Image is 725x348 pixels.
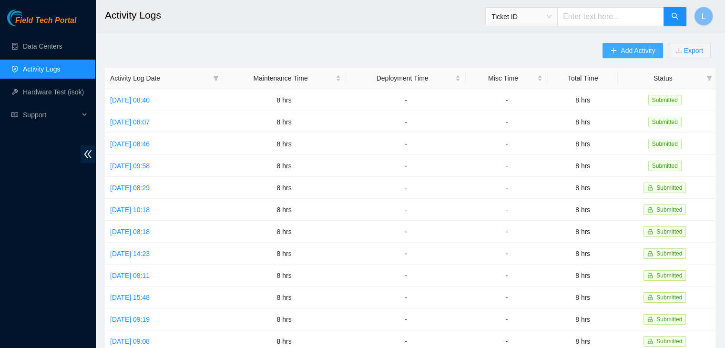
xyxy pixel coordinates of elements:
td: - [346,243,466,265]
button: search [664,7,686,26]
td: - [466,155,548,177]
span: Submitted [656,250,682,257]
td: 8 hrs [548,177,618,199]
td: - [346,199,466,221]
span: Submitted [656,338,682,345]
td: 8 hrs [222,155,346,177]
span: Submitted [648,139,682,149]
span: read [11,112,18,118]
span: Ticket ID [491,10,551,24]
span: filter [705,71,714,85]
span: search [671,12,679,21]
a: [DATE] 09:08 [110,338,150,345]
a: Akamai TechnologiesField Tech Portal [7,17,76,30]
span: Activity Log Date [110,73,209,83]
a: [DATE] 15:48 [110,294,150,301]
span: double-left [81,145,95,163]
td: 8 hrs [222,308,346,330]
a: Hardware Test (isok) [23,88,84,96]
a: [DATE] 08:18 [110,228,150,235]
span: Add Activity [621,45,655,56]
td: - [346,221,466,243]
td: - [466,265,548,287]
span: lock [647,317,653,322]
span: lock [647,229,653,235]
span: Status [623,73,703,83]
td: 8 hrs [222,265,346,287]
td: 8 hrs [222,89,346,111]
a: [DATE] 09:58 [110,162,150,170]
a: [DATE] 08:11 [110,272,150,279]
td: - [466,221,548,243]
td: - [466,308,548,330]
a: [DATE] 10:18 [110,206,150,214]
span: lock [647,295,653,300]
span: Submitted [656,294,682,301]
td: 8 hrs [548,199,618,221]
th: Total Time [548,68,618,89]
td: - [346,265,466,287]
span: Submitted [648,95,682,105]
a: [DATE] 09:19 [110,316,150,323]
td: - [466,199,548,221]
td: 8 hrs [222,177,346,199]
span: Submitted [656,228,682,235]
td: 8 hrs [222,243,346,265]
span: Submitted [648,117,682,127]
span: L [702,10,706,22]
td: - [466,177,548,199]
td: 8 hrs [548,287,618,308]
span: Submitted [656,206,682,213]
span: lock [647,338,653,344]
td: 8 hrs [222,221,346,243]
span: filter [211,71,221,85]
a: [DATE] 08:29 [110,184,150,192]
td: - [466,133,548,155]
a: [DATE] 08:07 [110,118,150,126]
a: Activity Logs [23,65,61,73]
span: Submitted [656,184,682,191]
td: 8 hrs [222,111,346,133]
td: - [346,177,466,199]
td: - [466,89,548,111]
td: 8 hrs [548,308,618,330]
td: 8 hrs [548,221,618,243]
td: - [466,111,548,133]
a: [DATE] 14:23 [110,250,150,257]
a: [DATE] 08:46 [110,140,150,148]
td: 8 hrs [548,111,618,133]
span: filter [706,75,712,81]
td: 8 hrs [222,287,346,308]
button: L [694,7,713,26]
a: [DATE] 08:40 [110,96,150,104]
input: Enter text here... [557,7,664,26]
td: 8 hrs [548,89,618,111]
span: filter [213,75,219,81]
span: plus [610,47,617,55]
td: 8 hrs [548,265,618,287]
td: - [346,89,466,111]
td: - [346,308,466,330]
span: Submitted [656,316,682,323]
td: 8 hrs [222,199,346,221]
span: lock [647,251,653,256]
span: Submitted [656,272,682,279]
td: 8 hrs [548,243,618,265]
td: - [346,155,466,177]
td: 8 hrs [548,155,618,177]
td: - [466,243,548,265]
span: lock [647,273,653,278]
td: - [346,133,466,155]
td: - [346,111,466,133]
td: 8 hrs [222,133,346,155]
td: - [466,287,548,308]
img: Akamai Technologies [7,10,48,26]
button: downloadExport [668,43,711,58]
span: lock [647,185,653,191]
button: plusAdd Activity [602,43,663,58]
span: lock [647,207,653,213]
span: Submitted [648,161,682,171]
a: Data Centers [23,42,62,50]
td: 8 hrs [548,133,618,155]
td: - [346,287,466,308]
